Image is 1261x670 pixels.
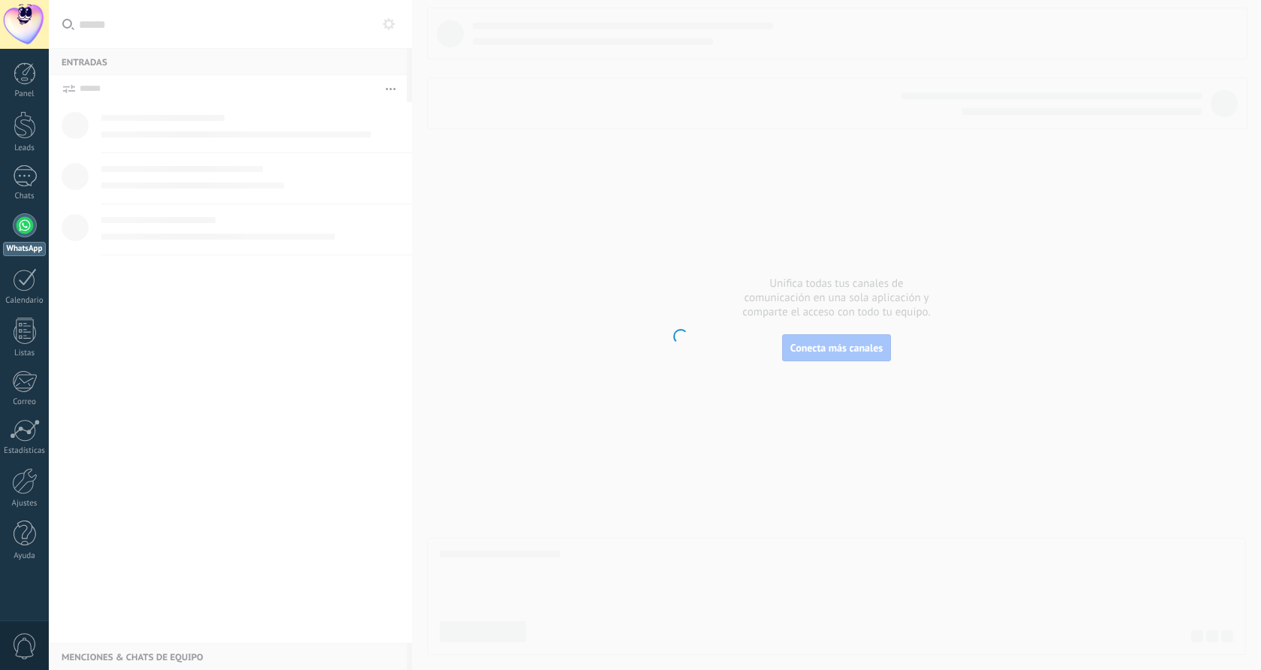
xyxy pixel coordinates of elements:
[3,296,47,306] div: Calendario
[3,192,47,201] div: Chats
[3,499,47,509] div: Ajustes
[3,397,47,407] div: Correo
[3,89,47,99] div: Panel
[3,446,47,456] div: Estadísticas
[3,242,46,256] div: WhatsApp
[3,551,47,561] div: Ayuda
[3,143,47,153] div: Leads
[3,349,47,358] div: Listas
